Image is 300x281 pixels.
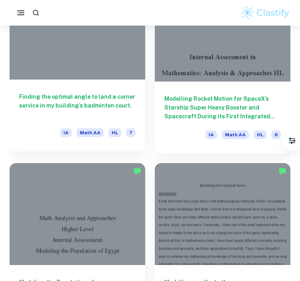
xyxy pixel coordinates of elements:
h6: Modelling Rocket Motion for SpaceX’s Starship Super Heavy Booster and Spacecraft During its First... [164,94,281,121]
span: HL [254,130,266,139]
span: Math AA [222,130,249,139]
img: Marked [278,167,286,175]
img: Marked [133,167,141,175]
img: Clastify logo [240,5,290,21]
span: IA [205,130,217,139]
span: 7 [126,128,136,137]
button: Filter [284,133,300,149]
span: IA [60,128,72,137]
h6: Finding the optimal angle to land a corner service in my building’s badminton court. [19,92,136,119]
span: 6 [271,130,281,139]
span: Math AA [77,128,104,137]
span: HL [109,128,121,137]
